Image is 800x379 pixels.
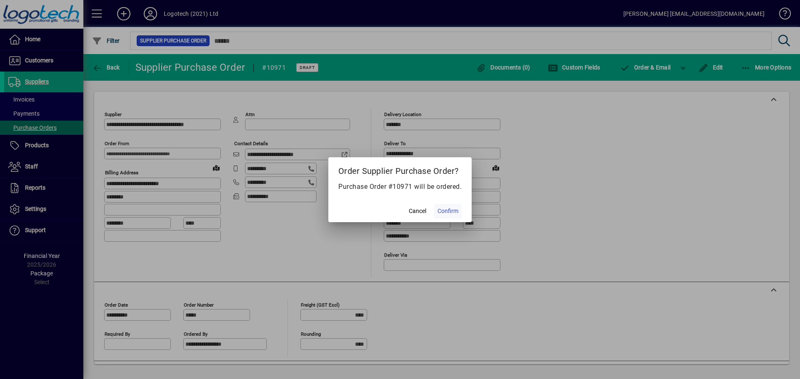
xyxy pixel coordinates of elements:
[338,182,462,192] p: Purchase Order #10971 will be ordered.
[409,207,426,216] span: Cancel
[437,207,458,216] span: Confirm
[404,204,431,219] button: Cancel
[434,204,462,219] button: Confirm
[328,157,472,181] h2: Order Supplier Purchase Order?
